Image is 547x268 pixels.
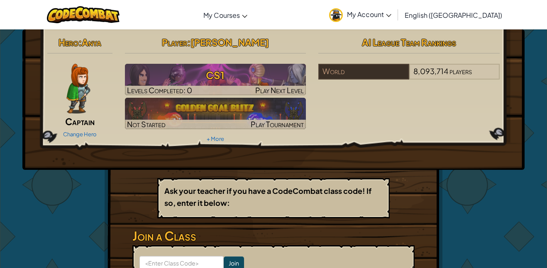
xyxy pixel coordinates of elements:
img: Golden Goal [125,98,306,129]
img: avatar [329,8,343,22]
a: My Account [325,2,396,28]
span: Play Next Level [255,85,304,95]
span: Player [162,36,187,48]
a: Change Hero [63,131,97,138]
a: English ([GEOGRAPHIC_DATA]) [400,4,506,26]
a: Play Next Level [125,64,306,95]
span: Anya [82,36,101,48]
span: My Account [347,10,391,19]
span: 8,093,714 [413,66,448,76]
span: [PERSON_NAME] [190,36,269,48]
img: captain-pose.png [66,64,90,113]
a: + More [207,135,224,142]
span: AI League Team Rankings [362,36,456,48]
h3: Join a Class [132,227,415,245]
span: English ([GEOGRAPHIC_DATA]) [405,11,502,19]
span: Play Tournament [251,119,304,129]
span: Not Started [127,119,166,129]
span: players [449,66,472,76]
span: : [78,36,82,48]
h3: CS1 [125,66,306,85]
span: Captain [65,116,95,127]
a: World8,093,714players [318,72,500,81]
span: Hero [59,36,78,48]
b: Ask your teacher if you have a CodeCombat class code! If so, enter it below: [164,186,371,208]
img: CodeCombat logo [47,6,120,23]
span: My Courses [203,11,240,19]
a: My Courses [199,4,252,26]
a: Not StartedPlay Tournament [125,98,306,129]
img: CS1 [125,64,306,95]
div: World [318,64,409,80]
span: : [187,36,190,48]
span: Levels Completed: 0 [127,85,192,95]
